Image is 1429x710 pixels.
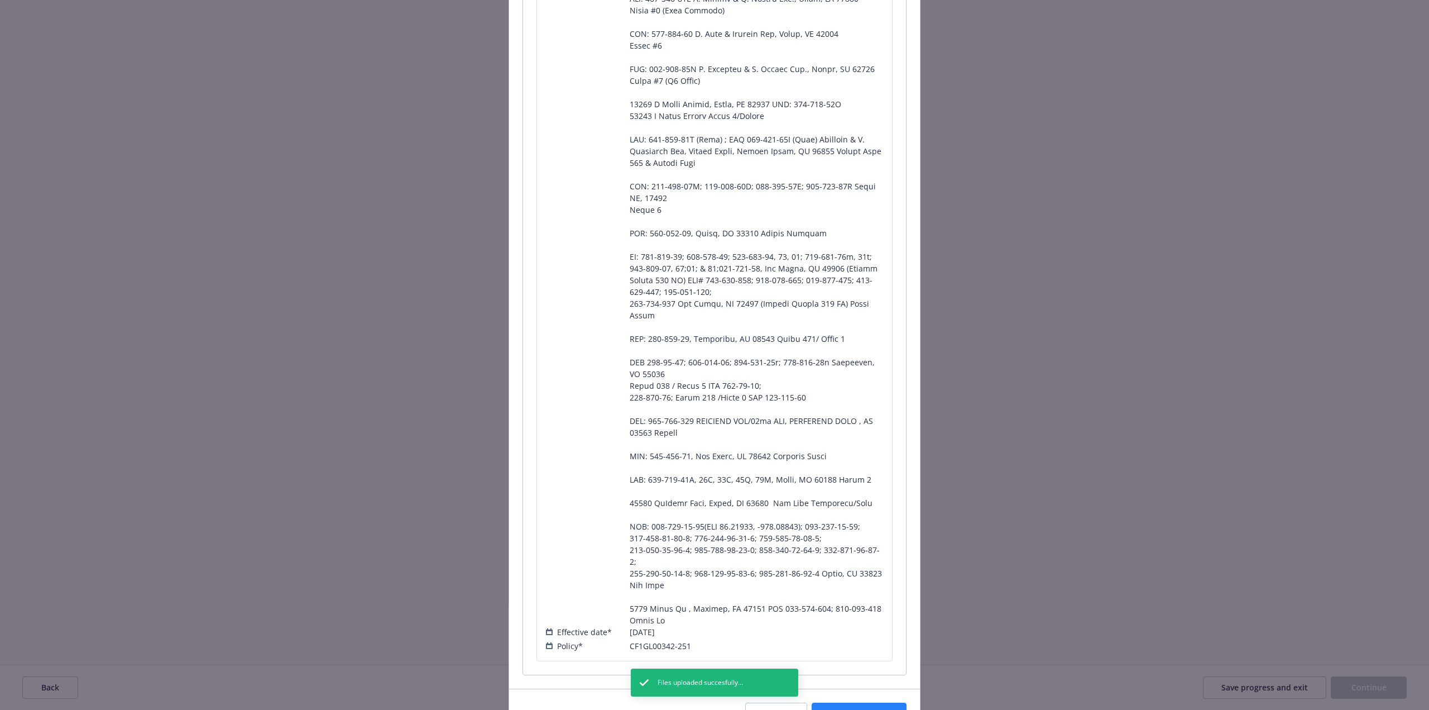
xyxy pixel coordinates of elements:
[557,640,583,652] span: Policy*
[630,640,691,652] span: CF1GL00342-251
[557,626,612,638] span: Effective date*
[630,626,655,638] span: [DATE]
[658,678,743,688] span: Files uploaded succesfully...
